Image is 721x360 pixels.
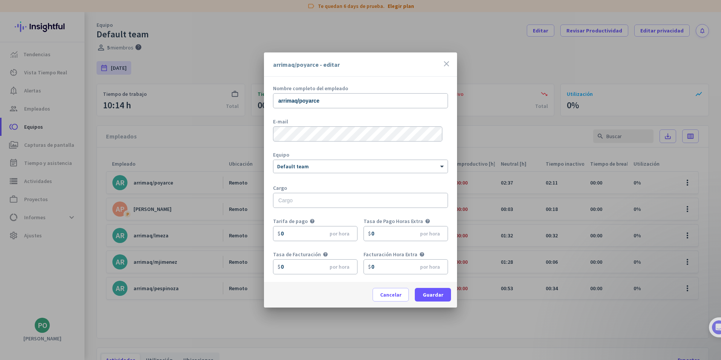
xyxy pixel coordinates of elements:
[310,218,315,226] i: help
[420,264,440,269] span: por hora
[420,231,440,236] span: por hora
[14,129,137,141] div: 1Add employees
[122,254,141,260] span: Tareas
[364,252,417,257] div: Facturación Hora Extra
[442,59,451,68] i: close
[419,252,425,259] i: help
[373,288,409,302] button: Cancelar
[29,212,104,220] button: Marcar como completado
[423,291,443,298] span: Guardar
[29,79,41,91] img: Profile image for Tamara
[29,144,131,175] div: It's time to add your employees! This is crucial since Insightful will start collecting their act...
[12,254,26,260] span: Inicio
[29,182,82,197] a: Show me how
[380,291,402,298] span: Cancelar
[11,56,140,74] div: You're just a few steps away from completing the essential app setup
[62,3,90,16] h1: Tareas
[29,175,131,197] div: Show me how
[330,231,350,236] span: por hora
[273,93,448,108] input: Introduzca el nombre completo del empleado
[323,252,328,259] i: help
[330,264,350,269] span: por hora
[273,86,448,91] div: Nombre completo del empleado
[113,235,151,266] button: Tareas
[368,264,371,269] div: $
[132,3,146,17] div: Cerrar
[273,62,340,68] div: arrimaq/poyarce - editar
[44,81,121,89] div: [PERSON_NAME] de Insightful
[278,264,281,269] div: $
[44,254,69,260] span: Mensajes
[273,252,321,257] div: Tasa de Facturación
[75,235,113,266] button: Ayuda
[425,218,430,226] i: help
[273,152,448,157] div: Equipo
[368,231,371,236] div: $
[415,288,451,302] button: Guardar
[273,185,448,191] div: Cargo
[38,235,75,266] button: Mensajes
[78,99,143,107] p: Alrededor de 10 minutos
[273,119,448,124] div: E-mail
[8,99,28,107] p: 4 pasos
[273,218,308,224] div: Tarifa de pago
[273,193,448,208] input: Cargo
[86,254,102,260] span: Ayuda
[278,231,281,236] div: $
[11,29,140,56] div: 🎊 Welcome to Insightful! 🎊
[29,131,128,139] div: Add employees
[364,218,423,224] div: Tasa de Pago Horas Extra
